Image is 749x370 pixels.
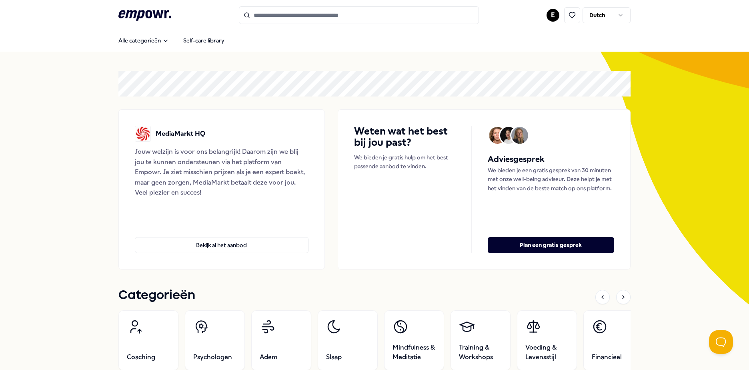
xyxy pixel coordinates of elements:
[135,147,308,198] div: Jouw welzijn is voor ons belangrijk! Daarom zijn we blij jou te kunnen ondersteunen via het platf...
[354,126,455,148] h4: Weten wat het best bij jou past?
[354,153,455,171] p: We bieden je gratis hulp om het best passende aanbod te vinden.
[592,352,622,362] span: Financieel
[118,286,195,306] h1: Categorieën
[511,127,528,144] img: Avatar
[488,237,614,253] button: Plan een gratis gesprek
[500,127,517,144] img: Avatar
[709,330,733,354] iframe: Help Scout Beacon - Open
[127,352,155,362] span: Coaching
[112,32,231,48] nav: Main
[393,343,436,362] span: Mindfulness & Meditatie
[488,153,614,166] h5: Adviesgesprek
[239,6,479,24] input: Search for products, categories or subcategories
[135,237,308,253] button: Bekijk al het aanbod
[489,127,506,144] img: Avatar
[135,224,308,253] a: Bekijk al het aanbod
[135,126,151,142] img: MediaMarkt HQ
[156,129,205,139] p: MediaMarkt HQ
[177,32,231,48] a: Self-care library
[326,352,342,362] span: Slaap
[525,343,569,362] span: Voeding & Levensstijl
[459,343,502,362] span: Training & Workshops
[547,9,559,22] button: E
[193,352,232,362] span: Psychologen
[488,166,614,193] p: We bieden je een gratis gesprek van 30 minuten met onze well-being adviseur. Deze helpt je met he...
[112,32,175,48] button: Alle categorieën
[260,352,277,362] span: Adem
